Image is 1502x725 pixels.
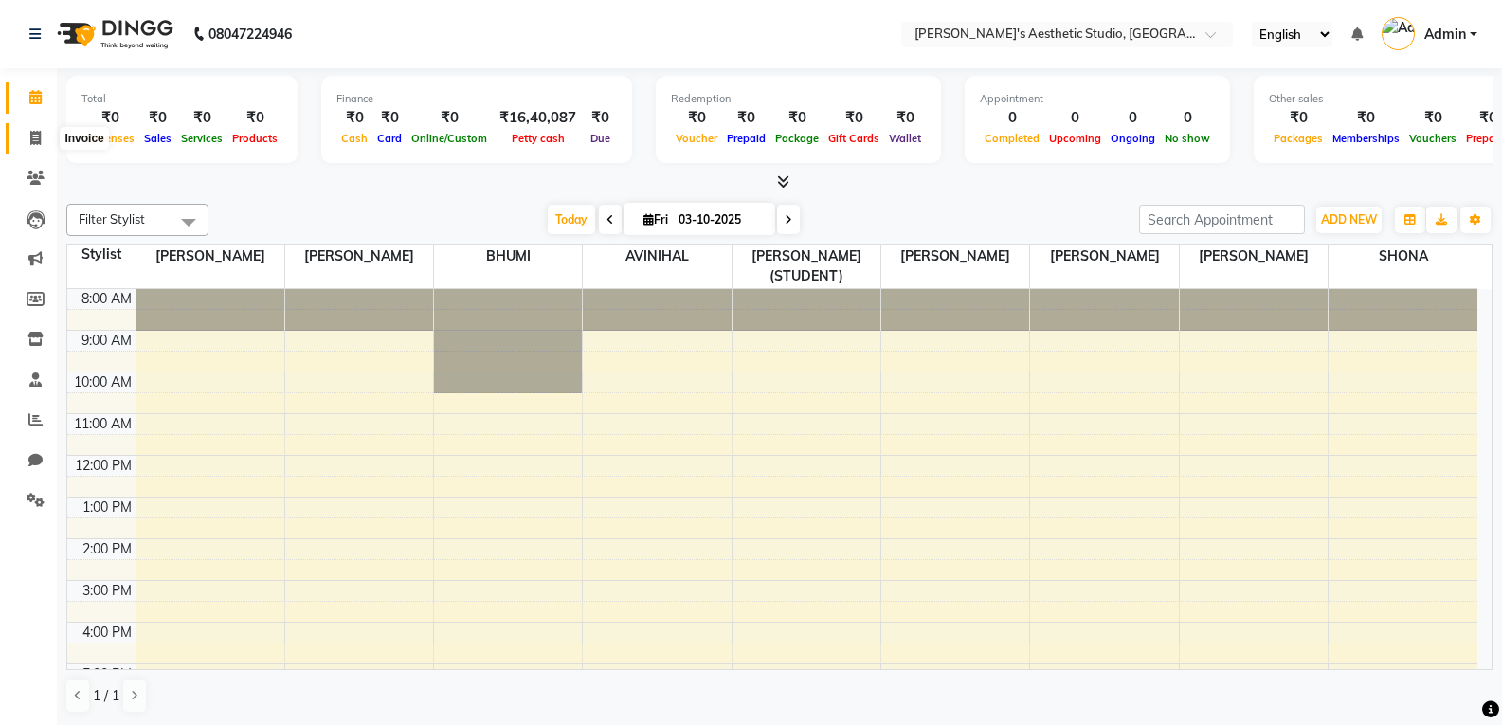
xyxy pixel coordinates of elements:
[78,289,136,309] div: 8:00 AM
[176,107,227,129] div: ₹0
[79,539,136,559] div: 2:00 PM
[79,581,136,601] div: 3:00 PM
[673,206,768,234] input: 2025-10-03
[1328,107,1404,129] div: ₹0
[980,107,1044,129] div: 0
[1321,212,1377,227] span: ADD NEW
[81,107,139,129] div: ₹0
[70,372,136,392] div: 10:00 AM
[722,132,770,145] span: Prepaid
[671,107,722,129] div: ₹0
[639,212,673,227] span: Fri
[79,211,145,227] span: Filter Stylist
[722,107,770,129] div: ₹0
[1106,107,1160,129] div: 0
[1404,107,1461,129] div: ₹0
[1044,107,1106,129] div: 0
[1139,205,1305,234] input: Search Appointment
[1316,207,1382,233] button: ADD NEW
[823,107,884,129] div: ₹0
[770,132,823,145] span: Package
[93,686,119,706] span: 1 / 1
[81,91,282,107] div: Total
[1328,132,1404,145] span: Memberships
[407,107,492,129] div: ₹0
[548,205,595,234] span: Today
[492,107,584,129] div: ₹16,40,087
[60,127,108,150] div: Invoice
[139,107,176,129] div: ₹0
[1269,132,1328,145] span: Packages
[1044,132,1106,145] span: Upcoming
[78,331,136,351] div: 9:00 AM
[1106,132,1160,145] span: Ongoing
[1424,25,1466,45] span: Admin
[285,245,433,268] span: [PERSON_NAME]
[434,245,582,268] span: BHUMI
[1329,245,1477,268] span: SHONA
[733,245,880,288] span: [PERSON_NAME] (STUDENT)
[980,91,1215,107] div: Appointment
[70,414,136,434] div: 11:00 AM
[176,132,227,145] span: Services
[1030,245,1178,268] span: [PERSON_NAME]
[980,132,1044,145] span: Completed
[79,623,136,643] div: 4:00 PM
[584,107,617,129] div: ₹0
[136,245,284,268] span: [PERSON_NAME]
[139,132,176,145] span: Sales
[823,132,884,145] span: Gift Cards
[770,107,823,129] div: ₹0
[336,132,372,145] span: Cash
[71,456,136,476] div: 12:00 PM
[671,132,722,145] span: Voucher
[79,498,136,517] div: 1:00 PM
[372,107,407,129] div: ₹0
[227,132,282,145] span: Products
[507,132,570,145] span: Petty cash
[671,91,926,107] div: Redemption
[227,107,282,129] div: ₹0
[79,664,136,684] div: 5:00 PM
[1404,132,1461,145] span: Vouchers
[336,107,372,129] div: ₹0
[586,132,615,145] span: Due
[208,8,292,61] b: 08047224946
[1269,107,1328,129] div: ₹0
[407,132,492,145] span: Online/Custom
[884,107,926,129] div: ₹0
[336,91,617,107] div: Finance
[48,8,178,61] img: logo
[1180,245,1328,268] span: [PERSON_NAME]
[67,245,136,264] div: Stylist
[372,132,407,145] span: Card
[1160,107,1215,129] div: 0
[884,132,926,145] span: Wallet
[1382,17,1415,50] img: Admin
[881,245,1029,268] span: [PERSON_NAME]
[583,245,731,268] span: AVINIHAL
[1160,132,1215,145] span: No show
